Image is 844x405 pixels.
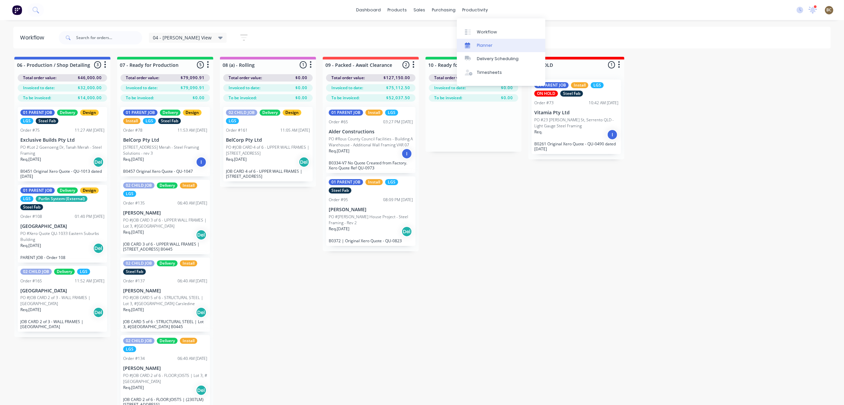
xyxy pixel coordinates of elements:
img: Factory [12,5,22,15]
div: Order #137 [123,278,145,284]
div: 11:05 AM [DATE] [280,127,310,133]
div: Order #108 [20,214,42,220]
p: Req. [DATE] [226,156,247,162]
div: Timesheets [477,70,502,76]
div: Design [80,110,99,116]
p: B0372 | Original Xero Quote - QU-0823 [329,238,413,243]
p: [GEOGRAPHIC_DATA] [20,288,104,294]
a: Timesheets [457,66,545,79]
p: [PERSON_NAME] [329,207,413,213]
p: [PERSON_NAME] [123,366,207,371]
div: ON HOLD [534,91,558,97]
p: Req. [DATE] [329,148,349,154]
div: Design [183,110,202,116]
span: $52,037.50 [386,95,410,101]
p: Req. [DATE] [329,226,349,232]
div: 06:40 AM [DATE] [178,356,207,362]
p: Alder Constructions [329,129,413,135]
span: To be invoiced: [331,95,359,101]
div: 01 PARENT JOBDeliveryDesignLGSSteel FabOrder #7511:27 AM [DATE]Exclusive Builds Pty LtdPO #Lot 2 ... [18,107,107,181]
a: Delivery Scheduling [457,52,545,65]
div: LGS [20,118,33,124]
span: $79,090.91 [181,85,205,91]
p: Req. [DATE] [20,307,41,313]
div: Del [196,230,207,240]
p: [PERSON_NAME] [123,288,207,294]
p: PO #JOB CARD 4 of 6 - UPPER WALL FRAMES | [STREET_ADDRESS] [226,144,310,156]
div: Del [93,243,104,254]
div: Order #78 [123,127,143,133]
div: Order #73 [534,100,554,106]
div: 02 CHILD JOBDeliveryInstallLGSOrder #13506:40 AM [DATE][PERSON_NAME]PO #JOB CARD 3 of 6 - UPPER W... [120,180,210,254]
p: PO #Lot 2 Goenoeng Dr, Tanah Merah - Steel Framing [20,144,104,156]
div: 01 PARENT JOB [534,82,569,88]
div: 11:53 AM [DATE] [178,127,207,133]
div: I [196,157,207,167]
div: sales [410,5,429,15]
span: Invoiced to date: [331,85,363,91]
span: Total order value: [229,75,262,81]
div: Order #165 [20,278,42,284]
p: PO #Xero Quote QU-1033 Eastern Suburbs Building [20,231,104,243]
span: Invoiced to date: [434,85,466,91]
a: Planner [457,39,545,52]
div: Install [180,338,197,344]
div: 10:42 AM [DATE] [589,100,618,106]
div: Purlin System (External) [36,196,87,202]
p: PO #JOB CARD 2 of 6 - FLOOR JOISTS | Lot 3, #[GEOGRAPHIC_DATA] [123,373,207,385]
p: JOB CARD 2 of 3 - WALL FRAMES | [GEOGRAPHIC_DATA] [20,319,104,329]
div: 02 CHILD JOBDeliveryDesignLGSOrder #16111:05 AM [DATE]BelCorp Pty LtdPO #JOB CARD 4 of 6 - UPPER ... [223,107,313,181]
div: 06:40 AM [DATE] [178,278,207,284]
span: To be invoiced: [23,95,51,101]
div: LGS [226,118,239,124]
p: [STREET_ADDRESS] Merah - Steel Framing Solutions - rev 3 [123,144,207,156]
div: Install [180,182,197,188]
div: 01 PARENT JOB [20,187,55,193]
span: Invoiced to date: [126,85,158,91]
div: 02 CHILD JOB [20,269,52,275]
a: dashboard [353,5,384,15]
span: $32,000.00 [78,85,102,91]
div: Steel Fab [123,269,146,275]
div: I [607,129,618,140]
div: 01 PARENT JOB [329,179,363,185]
p: B0261 Original Xero Quote - QU-0490 dated [DATE] [534,141,618,151]
div: LGS [20,196,33,202]
div: 11:27 AM [DATE] [75,127,104,133]
p: PO #JOB CARD 2 of 3 - WALL FRAMES | [GEOGRAPHIC_DATA] [20,295,104,307]
div: Install [365,179,383,185]
span: $0.00 [501,95,513,101]
p: PO #23 [PERSON_NAME] St, Serrento QLD - Light Gauge Steel Framing [534,117,618,129]
span: Total order value: [434,75,468,81]
p: BelCorp Pty Ltd [123,137,207,143]
div: Order #95 [329,197,348,203]
div: Delivery [157,338,178,344]
div: 02 CHILD JOB [226,110,257,116]
div: I [401,148,412,159]
div: Planner [477,42,493,48]
p: B0334-V7 No Quote Created from Factory. Xero Quote Ref QU-0973 [329,160,413,170]
div: Steel Fab [560,91,583,97]
p: JOB CARD 4 of 6 - UPPER WALL FRAMES | [STREET_ADDRESS] [226,169,310,179]
span: To be invoiced: [126,95,154,101]
div: Install [180,260,197,266]
span: 04 - [PERSON_NAME] View [153,34,212,41]
div: Install [123,118,140,124]
p: Req. [534,129,542,135]
p: Req. [DATE] [123,229,144,235]
p: JOB CARD 3 of 6 - UPPER WALL FRAMES | [STREET_ADDRESS] B0445 [123,242,207,252]
div: 01 PARENT JOBInstallLGSSteel FabOrder #9508:09 PM [DATE][PERSON_NAME]PO #[PERSON_NAME] House Proj... [326,176,415,246]
div: Design [283,110,301,116]
div: Delivery [157,260,178,266]
span: $75,112.50 [386,85,410,91]
a: Workflow [457,25,545,38]
div: Steel Fab [20,204,43,210]
span: $0.00 [193,95,205,101]
div: 01 PARENT JOBInstallLGSOrder #6503:27 PM [DATE]Alder ConstructionsPO #Rous County Council Facilit... [326,107,415,173]
div: LGS [591,82,604,88]
div: LGS [385,110,398,116]
div: 02 CHILD JOB [123,182,155,188]
p: Req. [DATE] [123,385,144,391]
span: $127,150.00 [383,75,410,81]
div: 01 PARENT JOBDeliveryDesignLGSPurlin System (External)Steel FabOrder #10801:40 PM [DATE][GEOGRAPH... [18,185,107,263]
